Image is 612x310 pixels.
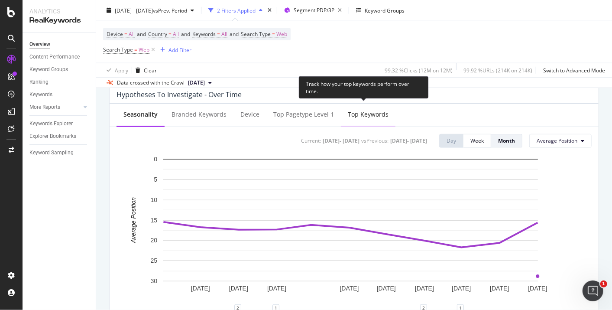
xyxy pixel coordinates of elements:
[29,90,90,99] a: Keywords
[157,45,191,55] button: Add Filter
[103,46,133,53] span: Search Type
[29,40,90,49] a: Overview
[540,63,605,77] button: Switch to Advanced Mode
[266,6,273,15] div: times
[29,90,52,99] div: Keywords
[115,7,153,14] span: [DATE] - [DATE]
[301,137,321,144] div: Current:
[439,134,463,148] button: Day
[491,134,522,148] button: Month
[29,16,89,26] div: RealKeywords
[117,79,185,87] div: Data crossed with the Crawl
[340,285,359,292] text: [DATE]
[281,3,345,17] button: Segment:PDP/3P
[267,285,286,292] text: [DATE]
[123,110,158,119] div: Seasonality
[154,176,157,183] text: 5
[390,137,427,144] div: [DATE] - [DATE]
[29,148,74,157] div: Keyword Sampling
[107,30,123,38] span: Device
[132,63,157,77] button: Clear
[185,78,215,88] button: [DATE]
[130,197,137,244] text: Average Position
[181,30,190,38] span: and
[29,52,80,62] div: Content Performance
[463,66,532,74] div: 99.92 % URLs ( 214K on 214K )
[29,148,90,157] a: Keyword Sampling
[583,281,603,301] iframe: Intercom live chat
[188,79,205,87] span: 2025 Sep. 28th
[529,134,592,148] button: Average Position
[103,63,128,77] button: Apply
[470,137,484,144] div: Week
[150,196,157,203] text: 10
[528,285,547,292] text: [DATE]
[103,3,198,17] button: [DATE] - [DATE]vsPrev. Period
[205,3,266,17] button: 2 Filters Applied
[447,137,456,144] div: Day
[490,285,509,292] text: [DATE]
[150,277,157,284] text: 30
[537,137,577,144] span: Average Position
[230,30,239,38] span: and
[353,3,408,17] button: Keyword Groups
[168,46,191,53] div: Add Filter
[229,285,248,292] text: [DATE]
[365,7,405,14] div: Keyword Groups
[29,65,68,74] div: Keyword Groups
[29,52,90,62] a: Content Performance
[272,30,275,38] span: =
[543,66,605,74] div: Switch to Advanced Mode
[217,7,256,14] div: 2 Filters Applied
[134,46,137,53] span: =
[29,40,50,49] div: Overview
[117,155,585,308] svg: A chart.
[29,103,81,112] a: More Reports
[29,78,90,87] a: Ranking
[29,65,90,74] a: Keyword Groups
[241,30,271,38] span: Search Type
[172,110,227,119] div: Branded Keywords
[294,7,334,14] span: Segment: PDP/3P
[29,7,89,16] div: Analytics
[192,30,216,38] span: Keywords
[29,103,60,112] div: More Reports
[150,217,157,224] text: 15
[240,110,259,119] div: Device
[137,30,146,38] span: and
[29,119,90,128] a: Keywords Explorer
[153,7,187,14] span: vs Prev. Period
[139,44,149,56] span: Web
[191,285,210,292] text: [DATE]
[154,156,157,163] text: 0
[115,66,128,74] div: Apply
[217,30,220,38] span: =
[173,28,179,40] span: All
[452,285,471,292] text: [DATE]
[377,285,396,292] text: [DATE]
[29,132,90,141] a: Explorer Bookmarks
[323,137,359,144] div: [DATE] - [DATE]
[144,66,157,74] div: Clear
[29,132,76,141] div: Explorer Bookmarks
[168,30,172,38] span: =
[29,119,73,128] div: Keywords Explorer
[148,30,167,38] span: Country
[117,90,242,99] div: Hypotheses to Investigate - Over Time
[129,28,135,40] span: All
[385,66,453,74] div: 99.32 % Clicks ( 12M on 12M )
[221,28,227,40] span: All
[498,137,515,144] div: Month
[150,237,157,244] text: 20
[415,285,434,292] text: [DATE]
[463,134,491,148] button: Week
[276,28,287,40] span: Web
[124,30,127,38] span: =
[348,110,389,119] div: Top Keywords
[299,76,429,98] div: Track how your top keywords perform over time.
[600,281,607,287] span: 1
[361,137,389,144] div: vs Previous :
[273,110,334,119] div: Top Pagetype Level 1
[29,78,49,87] div: Ranking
